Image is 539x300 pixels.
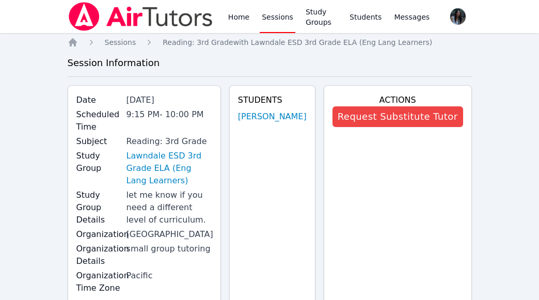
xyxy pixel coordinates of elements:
[76,243,120,267] label: Organization Details
[126,189,212,226] div: let me know if you need a different level of curriculum.
[238,110,307,123] a: [PERSON_NAME]
[76,150,120,175] label: Study Group
[68,37,472,48] nav: Breadcrumb
[105,37,136,48] a: Sessions
[332,106,463,127] button: Request Substitute Tutor
[126,270,212,282] div: Pacific
[76,270,120,294] label: Organization Time Zone
[126,243,212,255] div: small group tutoring
[76,135,120,148] label: Subject
[76,228,120,241] label: Organization
[332,94,463,106] h4: Actions
[68,2,214,31] img: Air Tutors
[76,94,120,106] label: Date
[163,38,432,46] span: Reading: 3rd Grade with Lawndale ESD 3rd Grade ELA (Eng Lang Learners)
[126,228,212,241] div: [GEOGRAPHIC_DATA]
[126,94,212,106] div: [DATE]
[238,94,307,106] h4: Students
[394,12,430,22] span: Messages
[126,108,212,121] div: 9:15 PM - 10:00 PM
[76,108,120,133] label: Scheduled Time
[163,37,432,48] a: Reading: 3rd Gradewith Lawndale ESD 3rd Grade ELA (Eng Lang Learners)
[76,189,120,226] label: Study Group Details
[126,150,212,187] a: Lawndale ESD 3rd Grade ELA (Eng Lang Learners)
[68,56,472,70] h3: Session Information
[126,135,212,148] div: Reading: 3rd Grade
[105,38,136,46] span: Sessions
